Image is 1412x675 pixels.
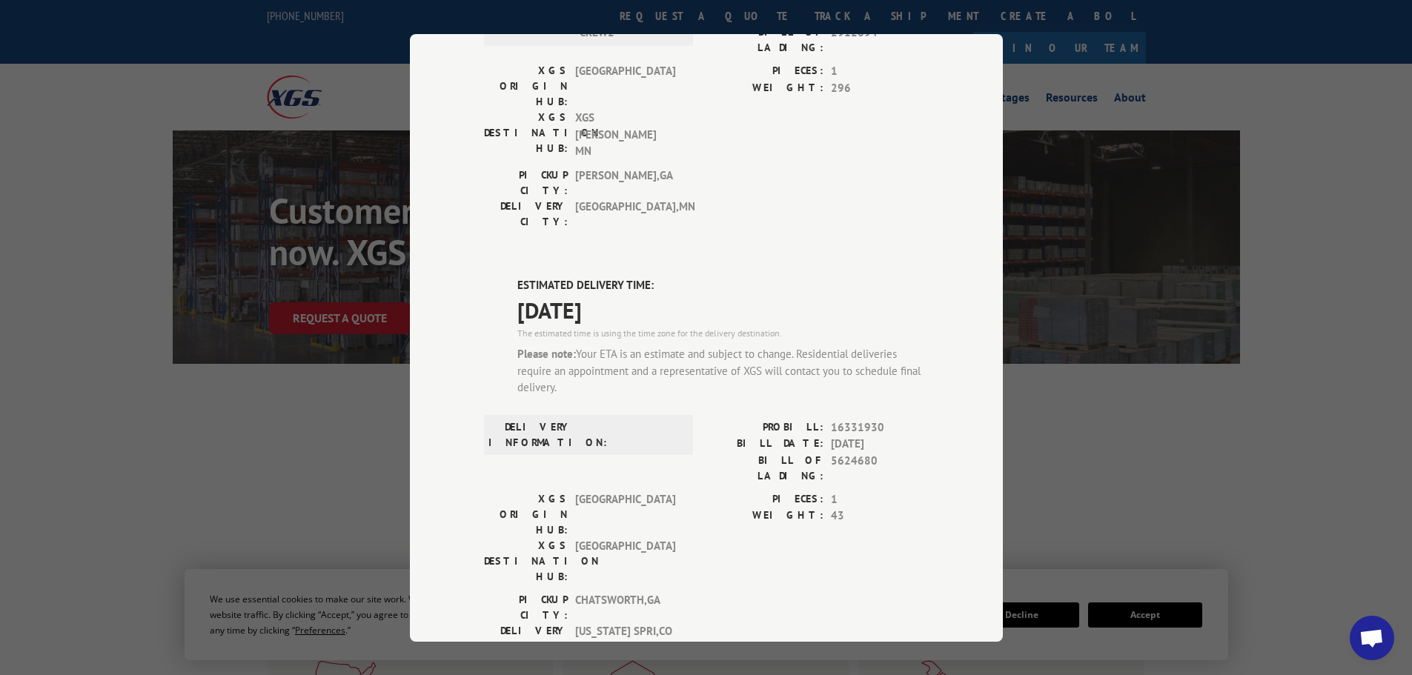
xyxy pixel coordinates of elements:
label: PICKUP CITY: [484,591,568,622]
label: PIECES: [706,491,823,508]
span: 5624680 [831,452,929,483]
span: 296 [831,79,929,96]
strong: Please note: [517,347,576,361]
label: WEIGHT: [706,79,823,96]
label: XGS DESTINATION HUB: [484,110,568,160]
span: [US_STATE] SPRI , CO [575,622,675,654]
span: 1 [831,491,929,508]
span: [PERSON_NAME] , GA [575,167,675,198]
label: XGS ORIGIN HUB: [484,491,568,537]
label: BILL OF LADING: [706,452,823,483]
label: BILL DATE: [706,436,823,453]
span: 1 [831,63,929,80]
span: [DATE] [517,293,929,327]
span: 16331930 [831,419,929,436]
label: BILL OF LADING: [706,24,823,56]
span: XGS [PERSON_NAME] MN [575,110,675,160]
span: [GEOGRAPHIC_DATA] [575,63,675,110]
label: DELIVERY INFORMATION: [488,419,572,450]
label: XGS DESTINATION HUB: [484,537,568,584]
label: PIECES: [706,63,823,80]
div: Open chat [1350,616,1394,660]
span: [GEOGRAPHIC_DATA] [575,537,675,584]
label: PICKUP CITY: [484,167,568,198]
span: 43 [831,508,929,525]
span: [GEOGRAPHIC_DATA] , MN [575,198,675,229]
label: WEIGHT: [706,508,823,525]
label: DELIVERY CITY: [484,198,568,229]
label: ESTIMATED DELIVERY TIME: [517,276,929,293]
label: PROBILL: [706,419,823,436]
span: CHATSWORTH , GA [575,591,675,622]
label: XGS ORIGIN HUB: [484,63,568,110]
label: DELIVERY CITY: [484,622,568,654]
span: [DATE] [831,436,929,453]
span: 2912894 [831,24,929,56]
div: Your ETA is an estimate and subject to change. Residential deliveries require an appointment and ... [517,346,929,396]
span: [GEOGRAPHIC_DATA] [575,491,675,537]
div: The estimated time is using the time zone for the delivery destination. [517,327,929,340]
